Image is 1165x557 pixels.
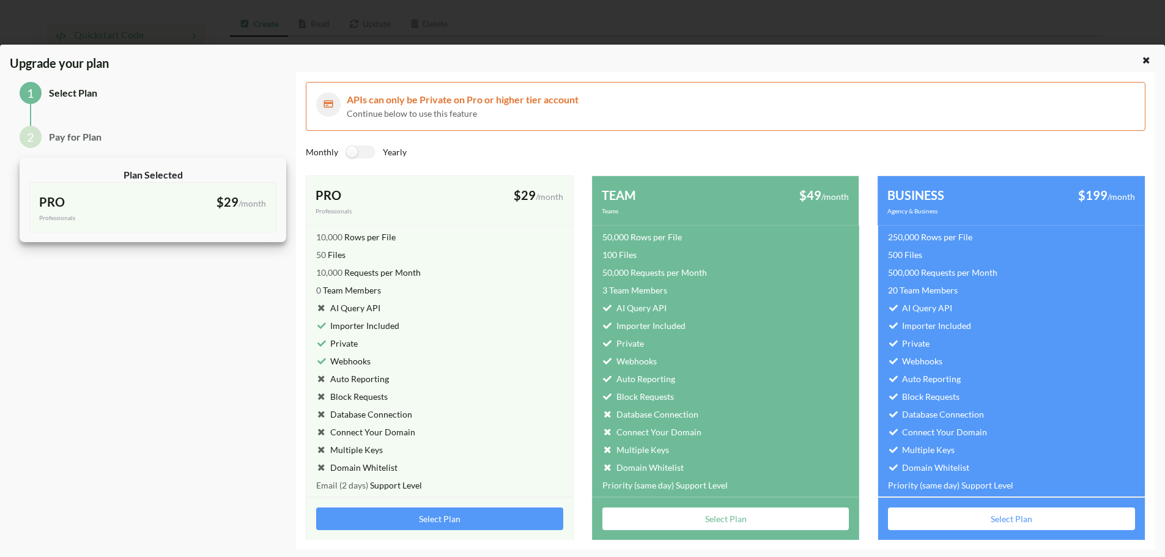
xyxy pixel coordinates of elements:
[888,337,930,350] div: Private
[888,319,971,332] div: Importer Included
[888,461,969,474] div: Domain Whitelist
[602,372,675,385] div: Auto Reporting
[602,507,849,530] button: Select Plan
[316,507,563,530] button: Select Plan
[10,56,109,80] span: Upgrade your plan
[888,426,987,438] div: Connect Your Domain
[316,390,388,403] div: Block Requests
[347,94,579,105] span: APIs can only be Private on Pro or higher tier account
[887,186,1011,204] div: BUSINESS
[888,479,1013,492] div: Support Level
[316,285,321,295] span: 0
[602,207,725,216] div: Teams
[316,284,381,297] div: Team Members
[888,266,997,279] div: Requests per Month
[316,426,415,438] div: Connect Your Domain
[316,248,346,261] div: Files
[602,319,686,332] div: Importer Included
[1108,191,1135,202] span: /month
[316,355,371,367] div: Webhooks
[888,284,958,297] div: Team Members
[316,267,342,278] span: 10,000
[602,301,667,314] div: AI Query API
[602,426,701,438] div: Connect Your Domain
[602,267,629,278] span: 50,000
[49,87,97,98] span: Select Plan
[316,443,383,456] div: Multiple Keys
[888,232,919,242] span: 250,000
[888,480,960,490] span: Priority (same day)
[888,267,919,278] span: 500,000
[316,479,422,492] div: Support Level
[799,188,821,202] span: $49
[39,193,153,211] div: PRO
[29,168,276,182] div: Plan Selected
[316,319,399,332] div: Importer Included
[888,443,955,456] div: Multiple Keys
[514,188,536,202] span: $29
[602,355,657,367] div: Webhooks
[888,249,903,260] span: 500
[316,232,342,242] span: 10,000
[20,82,42,104] div: 1
[602,231,682,243] div: Rows per File
[821,191,849,202] span: /month
[316,186,439,204] div: PRO
[602,284,667,297] div: Team Members
[316,461,398,474] div: Domain Whitelist
[316,207,439,216] div: Professionals
[888,390,960,403] div: Block Requests
[602,337,644,350] div: Private
[239,198,266,208] span: /month
[316,266,421,279] div: Requests per Month
[216,194,239,209] span: $29
[316,337,358,350] div: Private
[888,355,942,367] div: Webhooks
[602,480,674,490] span: Priority (same day)
[602,408,698,421] div: Database Connection
[888,248,922,261] div: Files
[602,232,629,242] span: 50,000
[1078,188,1108,202] span: $199
[383,146,725,166] div: Yearly
[602,479,728,492] div: Support Level
[316,372,389,385] div: Auto Reporting
[316,301,380,314] div: AI Query API
[306,146,338,166] div: Monthly
[888,372,961,385] div: Auto Reporting
[536,191,563,202] span: /month
[316,480,368,490] span: Email (2 days)
[602,266,707,279] div: Requests per Month
[316,408,412,421] div: Database Connection
[887,207,1011,216] div: Agency & Business
[347,108,477,119] span: Continue below to use this feature
[602,461,684,474] div: Domain Whitelist
[888,231,972,243] div: Rows per File
[888,285,898,295] span: 20
[888,408,984,421] div: Database Connection
[602,443,669,456] div: Multiple Keys
[39,213,153,223] div: Professionals
[888,301,952,314] div: AI Query API
[602,390,674,403] div: Block Requests
[316,231,396,243] div: Rows per File
[602,249,617,260] span: 100
[602,186,725,204] div: TEAM
[20,126,42,148] div: 2
[888,507,1135,530] button: Select Plan
[602,285,607,295] span: 3
[602,248,637,261] div: Files
[316,249,326,260] span: 50
[49,131,102,142] span: Pay for Plan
